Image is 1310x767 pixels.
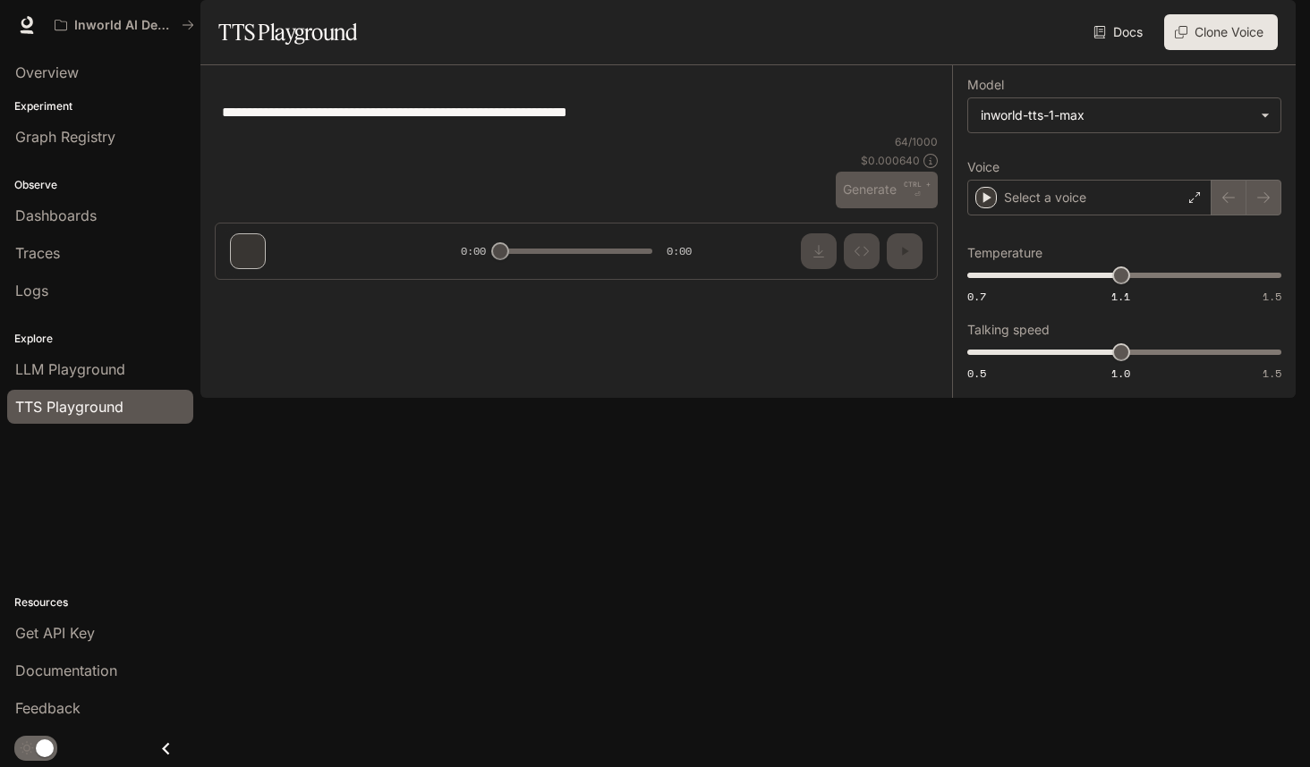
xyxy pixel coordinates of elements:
span: 1.0 [1111,366,1130,381]
p: Select a voice [1004,189,1086,206]
span: 1.5 [1263,366,1281,381]
span: 0.5 [967,366,986,381]
h1: TTS Playground [218,14,357,50]
p: Voice [967,161,1000,173]
p: Temperature [967,247,1042,259]
button: Clone Voice [1164,14,1278,50]
p: Model [967,79,1004,91]
div: inworld-tts-1-max [968,98,1280,132]
a: Docs [1090,14,1150,50]
div: inworld-tts-1-max [981,106,1252,124]
span: 0.7 [967,289,986,304]
p: Inworld AI Demos [74,18,174,33]
span: 1.1 [1111,289,1130,304]
button: All workspaces [47,7,202,43]
p: 64 / 1000 [895,134,938,149]
p: $ 0.000640 [861,153,920,168]
span: 1.5 [1263,289,1281,304]
p: Talking speed [967,324,1050,336]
